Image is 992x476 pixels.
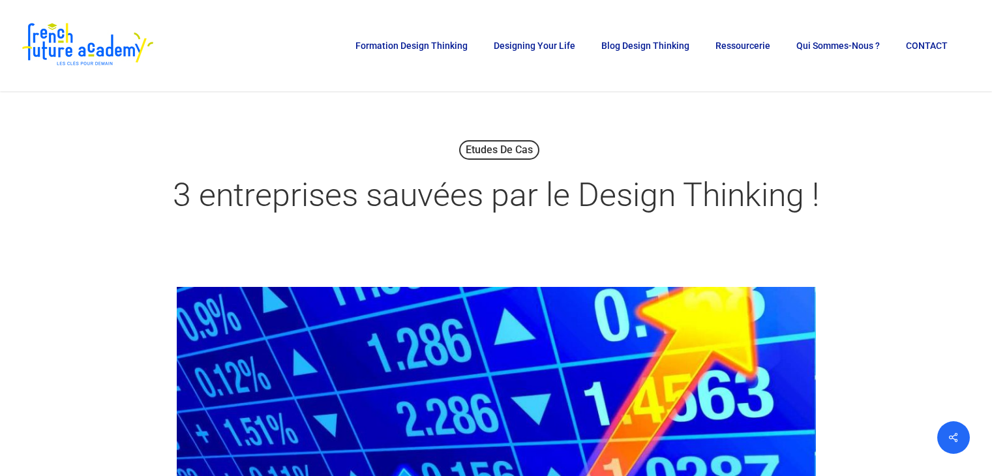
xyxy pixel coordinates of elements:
[899,41,954,50] a: CONTACT
[487,41,582,50] a: Designing Your Life
[349,41,474,50] a: Formation Design Thinking
[595,41,696,50] a: Blog Design Thinking
[355,40,468,51] span: Formation Design Thinking
[494,40,575,51] span: Designing Your Life
[18,20,156,72] img: French Future Academy
[459,140,539,160] a: Etudes de cas
[790,41,886,50] a: Qui sommes-nous ?
[601,40,689,51] span: Blog Design Thinking
[715,40,770,51] span: Ressourcerie
[906,40,948,51] span: CONTACT
[796,40,880,51] span: Qui sommes-nous ?
[709,41,777,50] a: Ressourcerie
[170,162,822,228] h1: 3 entreprises sauvées par le Design Thinking !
